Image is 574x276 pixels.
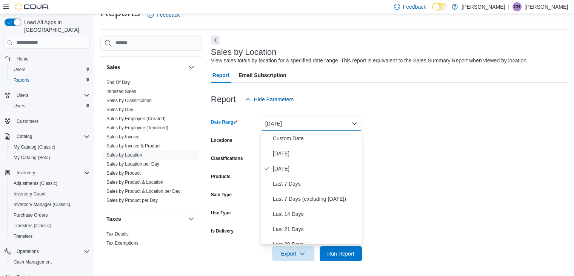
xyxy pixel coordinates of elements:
button: Taxes [187,214,196,223]
span: Inventory Count [14,191,46,197]
a: Sales by Product per Day [106,198,158,203]
a: Sales by Classification [106,98,152,103]
span: Sales by Employee (Created) [106,116,166,122]
span: Transfers (Classic) [14,223,51,229]
a: Sales by Employee (Created) [106,116,166,121]
span: Home [17,56,29,62]
div: Select listbox [261,131,362,244]
span: My Catalog (Beta) [11,153,90,162]
span: Users [14,67,25,73]
button: Users [2,90,93,101]
span: Sales by Employee (Tendered) [106,125,168,131]
span: Catalog [14,132,90,141]
span: Feedback [403,3,426,11]
a: Purchase Orders [11,211,51,220]
span: Transfers (Classic) [11,221,90,230]
span: Users [11,101,90,110]
button: Export [272,246,314,261]
span: [DATE] [273,164,359,173]
label: Date Range [211,119,238,125]
a: Sales by Location [106,152,142,158]
button: Catalog [2,131,93,142]
span: Last 14 Days [273,209,359,219]
img: Cova [15,3,49,11]
a: Inventory Manager (Classic) [11,200,73,209]
a: Tax Exemptions [106,240,138,246]
a: Home [14,54,32,64]
button: Transfers [8,231,93,242]
span: CB [514,2,520,11]
span: Last 30 Days [273,240,359,249]
div: Casey Bennett [512,2,522,11]
a: Sales by Employee (Tendered) [106,125,168,130]
a: Sales by Invoice [106,134,139,140]
span: Email Subscription [239,68,286,83]
span: Reports [11,76,90,85]
span: My Catalog (Classic) [14,144,55,150]
span: Users [14,91,90,100]
a: Tax Details [106,231,129,237]
span: Customers [14,116,90,126]
button: Catalog [14,132,35,141]
span: Export [277,246,310,261]
a: Transfers (Classic) [11,221,54,230]
span: Last 7 Days (excluding [DATE]) [273,194,359,203]
p: | [508,2,509,11]
a: My Catalog (Beta) [11,153,53,162]
a: Sales by Location per Day [106,161,159,167]
a: Users [11,65,28,74]
button: Inventory [2,167,93,178]
a: End Of Day [106,80,130,85]
span: Last 7 Days [273,179,359,188]
a: Adjustments (Classic) [11,179,60,188]
span: Last 21 Days [273,225,359,234]
button: Operations [2,246,93,257]
span: Purchase Orders [14,212,48,218]
span: Sales by Day [106,107,133,113]
div: Sales [100,78,202,208]
a: Sales by Product & Location per Day [106,189,180,194]
p: [PERSON_NAME] [525,2,568,11]
button: Sales [187,63,196,72]
button: Users [8,64,93,75]
a: Feedback [145,7,183,22]
span: Inventory [17,170,35,176]
span: Hide Parameters [254,96,294,103]
button: [DATE] [261,116,362,131]
span: Operations [17,248,39,254]
button: Users [14,91,31,100]
button: My Catalog (Classic) [8,142,93,152]
button: Home [2,53,93,64]
a: Sales by Product [106,171,141,176]
button: My Catalog (Beta) [8,152,93,163]
span: Sales by Location [106,152,142,158]
div: View sales totals by location for a specified date range. This report is equivalent to the Sales ... [211,57,528,65]
span: End Of Day [106,79,130,85]
button: Purchase Orders [8,210,93,220]
a: Sales by Product & Location [106,180,163,185]
a: Customers [14,117,42,126]
span: My Catalog (Beta) [14,155,50,161]
span: Sales by Product per Day [106,197,158,203]
span: Home [14,54,90,64]
span: Sales by Invoice [106,134,139,140]
button: Customers [2,116,93,127]
span: Sales by Classification [106,98,152,104]
span: Reports [14,77,29,83]
label: Sale Type [211,192,232,198]
label: Locations [211,137,232,143]
h3: Sales [106,64,120,71]
span: My Catalog (Classic) [11,143,90,152]
button: Taxes [106,215,185,223]
span: Purchase Orders [11,211,90,220]
label: Products [211,174,231,180]
button: Inventory Manager (Classic) [8,199,93,210]
a: Inventory Count [11,189,49,198]
a: Cash Management [11,257,55,267]
span: Tax Exemptions [106,240,138,246]
button: Inventory Count [8,189,93,199]
label: Is Delivery [211,228,234,234]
